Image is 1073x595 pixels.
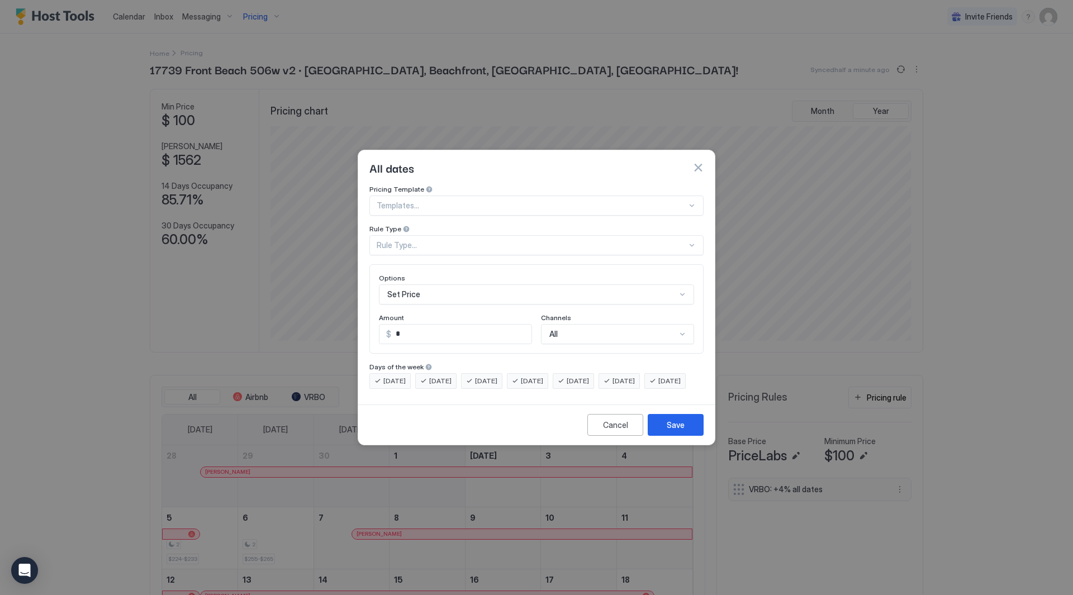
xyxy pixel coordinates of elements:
span: [DATE] [658,376,681,386]
span: [DATE] [521,376,543,386]
span: [DATE] [567,376,589,386]
span: Set Price [387,289,420,299]
span: Channels [541,313,571,322]
div: Save [667,419,685,431]
div: Cancel [603,419,628,431]
span: Options [379,274,405,282]
span: Amount [379,313,404,322]
span: All dates [369,159,414,176]
span: All [549,329,558,339]
span: [DATE] [475,376,497,386]
span: Days of the week [369,363,424,371]
input: Input Field [391,325,531,344]
span: [DATE] [383,376,406,386]
button: Save [648,414,704,436]
button: Cancel [587,414,643,436]
div: Open Intercom Messenger [11,557,38,584]
span: $ [386,329,391,339]
span: [DATE] [429,376,452,386]
div: Rule Type... [377,240,687,250]
span: [DATE] [613,376,635,386]
span: Rule Type [369,225,401,233]
span: Pricing Template [369,185,424,193]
